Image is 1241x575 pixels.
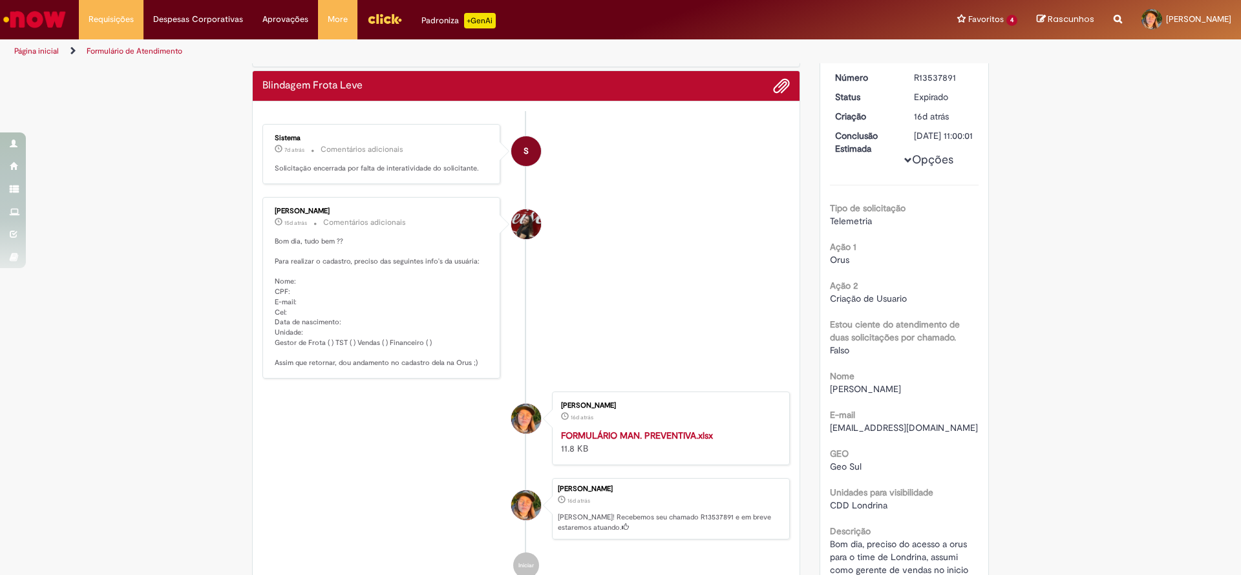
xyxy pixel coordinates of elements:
[87,46,182,56] a: Formulário de Atendimento
[275,163,490,174] p: Solicitação encerrada por falta de interatividade do solicitante.
[571,413,593,421] time: 16/09/2025 07:20:01
[914,110,974,123] div: 16/09/2025 07:20:05
[558,512,783,532] p: [PERSON_NAME]! Recebemos seu chamado R13537891 e em breve estaremos atuando.
[284,146,304,154] span: 7d atrás
[328,13,348,26] span: More
[262,478,790,540] li: Juliana Rosset Weitbrecht
[830,461,862,472] span: Geo Sul
[284,146,304,154] time: 24/09/2025 17:38:57
[1037,14,1094,26] a: Rascunhos
[89,13,134,26] span: Requisições
[825,90,905,103] dt: Status
[153,13,243,26] span: Despesas Corporativas
[830,215,872,227] span: Telemetria
[830,241,856,253] b: Ação 1
[825,110,905,123] dt: Criação
[275,236,490,368] p: Bom dia, tudo bem ?? Para realizar o cadastro, preciso das seguintes info's da usuária: Nome: CPF...
[1048,13,1094,25] span: Rascunhos
[1166,14,1231,25] span: [PERSON_NAME]
[464,13,496,28] p: +GenAi
[830,422,978,434] span: [EMAIL_ADDRESS][DOMAIN_NAME]
[914,129,974,142] div: [DATE] 11:00:01
[914,90,974,103] div: Expirado
[561,429,776,455] div: 11.8 KB
[830,409,855,421] b: E-mail
[275,134,490,142] div: Sistema
[830,344,849,356] span: Falso
[830,202,906,214] b: Tipo de solicitação
[830,254,849,266] span: Orus
[558,485,783,493] div: [PERSON_NAME]
[830,486,933,498] b: Unidades para visibilidade
[914,110,949,122] span: 16d atrás
[567,497,590,505] span: 16d atrás
[830,448,849,459] b: GEO
[511,490,541,520] div: Juliana Rosset Weitbrecht
[511,404,541,434] div: Juliana Rosset Weitbrecht
[14,46,59,56] a: Página inicial
[262,80,363,92] h2: Blindagem Frota Leve Histórico de tíquete
[262,13,308,26] span: Aprovações
[571,413,593,421] span: 16d atrás
[1,6,68,32] img: ServiceNow
[830,525,871,537] b: Descrição
[773,78,790,94] button: Adicionar anexos
[830,383,901,395] span: [PERSON_NAME]
[511,136,541,166] div: System
[1006,15,1017,26] span: 4
[10,39,818,63] ul: Trilhas de página
[968,13,1004,26] span: Favoritos
[830,319,960,343] b: Estou ciente do atendimento de duas solicitações por chamado.
[914,71,974,84] div: R13537891
[284,219,307,227] time: 17/09/2025 10:38:56
[825,129,905,155] dt: Conclusão Estimada
[284,219,307,227] span: 15d atrás
[830,370,854,382] b: Nome
[825,71,905,84] dt: Número
[914,110,949,122] time: 16/09/2025 07:20:05
[321,144,403,155] small: Comentários adicionais
[323,217,406,228] small: Comentários adicionais
[567,497,590,505] time: 16/09/2025 07:20:05
[275,207,490,215] div: [PERSON_NAME]
[830,499,887,511] span: CDD Londrina
[511,209,541,239] div: Beatriz Rosa Camillo
[524,136,529,167] span: S
[561,430,713,441] a: FORMULÁRIO MAN. PREVENTIVA.xlsx
[561,402,776,410] div: [PERSON_NAME]
[830,280,858,291] b: Ação 2
[421,13,496,28] div: Padroniza
[367,9,402,28] img: click_logo_yellow_360x200.png
[830,293,907,304] span: Criação de Usuario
